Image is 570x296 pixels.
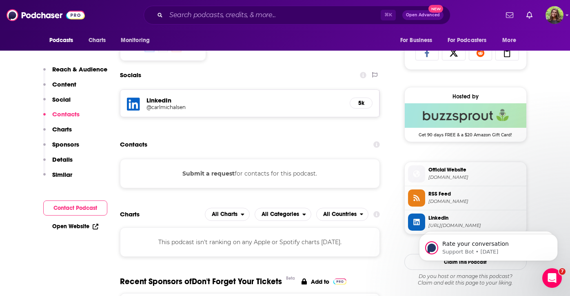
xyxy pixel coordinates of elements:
button: Details [43,156,73,171]
span: content.ticketco.events [428,174,523,180]
span: Monitoring [121,35,150,46]
a: Open Website [52,223,98,230]
button: Social [43,96,71,111]
button: Charts [43,125,72,140]
a: Copy Link [495,45,519,60]
img: Pro Logo [333,278,347,285]
a: Share on Facebook [415,45,439,60]
a: Charts [83,33,111,48]
input: Search podcasts, credits, & more... [166,9,381,22]
h2: Countries [316,208,369,221]
span: More [502,35,516,46]
button: open menu [115,33,160,48]
button: open menu [442,33,499,48]
a: Share on Reddit [469,45,492,60]
iframe: Intercom live chat [542,268,562,288]
button: Contact Podcast [43,200,107,216]
span: All Charts [212,211,237,217]
button: open menu [497,33,526,48]
button: open menu [255,208,311,221]
h2: Charts [120,210,140,218]
span: New [428,5,443,13]
a: Add to [302,276,347,287]
button: Show profile menu [546,6,563,24]
a: Linkedin[URL][DOMAIN_NAME] [408,214,523,231]
h5: 5k [357,100,366,107]
a: Share on X/Twitter [442,45,466,60]
span: Linkedin [428,214,523,222]
h5: @carlmichalsen [146,104,277,110]
button: Open AdvancedNew [402,10,444,20]
span: Official Website [428,166,523,174]
h2: Categories [255,208,311,221]
img: User Profile [546,6,563,24]
div: Hosted by [405,93,526,100]
span: All Categories [262,211,299,217]
p: Add to [311,278,329,285]
h2: Platforms [205,208,250,221]
span: 7 [559,268,566,275]
p: Contacts [52,110,80,118]
p: Reach & Audience [52,65,107,73]
span: Podcasts [49,35,73,46]
button: Reach & Audience [43,65,107,80]
button: open menu [205,208,250,221]
h2: Contacts [120,137,147,152]
button: Submit a request [182,169,235,178]
img: Buzzsprout Deal: Get 90 days FREE & a $20 Amazon Gift Card! [405,103,526,128]
a: Show notifications dropdown [503,8,517,22]
span: Get 90 days FREE & a $20 Amazon Gift Card! [405,128,526,138]
span: Recent Sponsors of Don't Forget Your Tickets [120,276,282,287]
div: for contacts for this podcast. [120,159,380,188]
span: ⌘ K [381,10,396,20]
a: Official Website[DOMAIN_NAME] [408,165,523,182]
p: Charts [52,125,72,133]
span: Charts [89,35,106,46]
span: Logged in as reagan34226 [546,6,563,24]
button: Sponsors [43,140,79,156]
a: Buzzsprout Deal: Get 90 days FREE & a $20 Amazon Gift Card! [405,103,526,137]
span: Open Advanced [406,13,440,17]
h5: LinkedIn [146,96,344,104]
img: Podchaser - Follow, Share and Rate Podcasts [7,7,85,23]
span: feeds.buzzsprout.com [428,198,523,205]
span: Do you host or manage this podcast? [404,273,527,280]
div: Beta [286,276,295,281]
a: RSS Feed[DOMAIN_NAME] [408,189,523,207]
iframe: Intercom notifications message [407,217,570,274]
div: Search podcasts, credits, & more... [144,6,450,24]
p: Sponsors [52,140,79,148]
div: Claim and edit this page to your liking. [404,273,527,286]
span: All Countries [323,211,357,217]
button: Content [43,80,76,96]
button: Claim This Podcast [404,254,527,270]
button: open menu [44,33,84,48]
p: Details [52,156,73,163]
span: For Business [400,35,432,46]
p: Similar [52,171,72,178]
p: Content [52,80,76,88]
button: open menu [316,208,369,221]
button: Similar [43,171,72,186]
button: open menu [395,33,443,48]
a: Show notifications dropdown [523,8,536,22]
div: This podcast isn't ranking on any Apple or Spotify charts [DATE]. [120,227,380,257]
p: Social [52,96,71,103]
h2: Socials [120,67,141,83]
a: @carlmichalsen [146,104,344,110]
button: Contacts [43,110,80,125]
span: RSS Feed [428,190,523,198]
span: For Podcasters [448,35,487,46]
